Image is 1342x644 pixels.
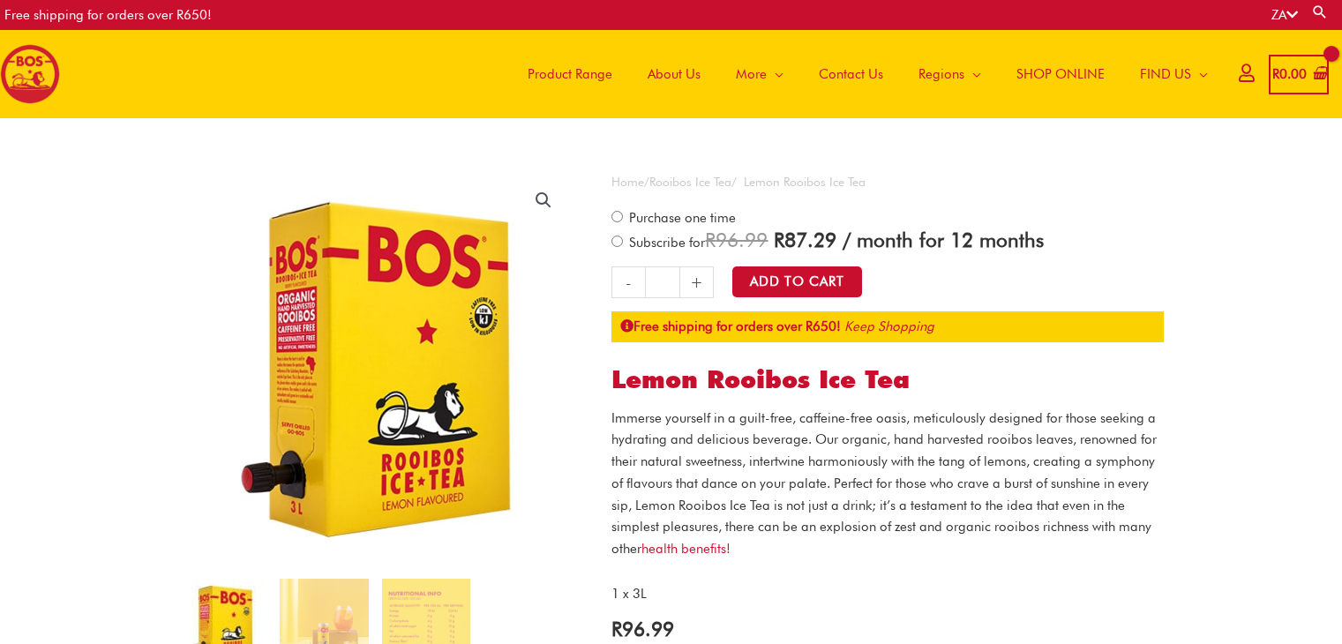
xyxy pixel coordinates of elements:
p: 1 x 3L [611,583,1164,605]
span: Purchase one time [626,210,736,226]
a: View Shopping Cart, empty [1269,55,1329,94]
a: Home [611,175,644,189]
span: SHOP ONLINE [1016,48,1105,101]
span: Contact Us [819,48,883,101]
a: Rooibos Ice Tea [649,175,731,189]
a: Search button [1311,4,1329,20]
p: Immerse yourself in a guilt-free, caffeine-free oasis, meticulously designed for those seeking a ... [611,408,1164,560]
a: Keep Shopping [844,318,934,334]
bdi: 0.00 [1272,66,1307,82]
h1: Lemon Rooibos Ice Tea [611,365,1164,395]
span: Regions [918,48,964,101]
span: About Us [648,48,701,101]
a: ZA [1271,7,1298,23]
a: SHOP ONLINE [999,30,1122,118]
nav: Breadcrumb [611,171,1164,193]
a: Contact Us [801,30,901,118]
bdi: 96.99 [611,617,674,640]
a: Regions [901,30,999,118]
input: Product quantity [645,266,679,298]
nav: Site Navigation [497,30,1226,118]
span: Subscribe for [626,235,1044,251]
a: - [611,266,645,298]
input: Subscribe for / month for 12 months [611,236,623,247]
span: R [774,228,784,251]
span: 87.29 [774,228,836,251]
span: 96.99 [705,228,768,251]
span: / month for 12 months [843,228,1044,251]
span: More [736,48,767,101]
button: Add to Cart [732,266,862,297]
span: Product Range [528,48,612,101]
a: Product Range [510,30,630,118]
input: Purchase one time [611,211,623,222]
a: View full-screen image gallery [528,184,559,216]
a: About Us [630,30,718,118]
a: More [718,30,801,118]
a: health benefits! [641,541,731,557]
span: FIND US [1140,48,1191,101]
a: + [680,266,714,298]
img: Lemon Rooibos Ice Tea [178,171,573,565]
span: R [705,228,716,251]
strong: Free shipping for orders over R650! [620,318,841,334]
span: R [1272,66,1279,82]
span: R [611,617,622,640]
